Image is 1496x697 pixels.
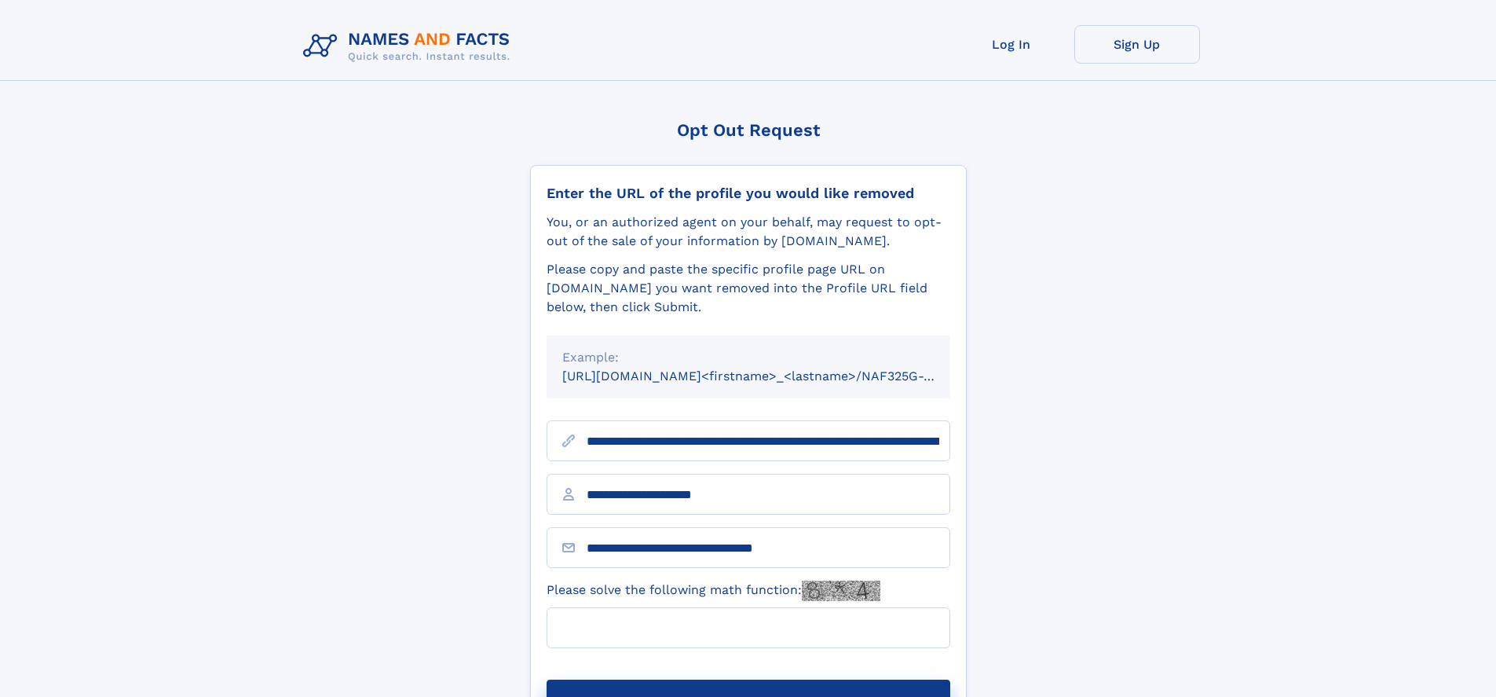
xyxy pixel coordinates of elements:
div: Enter the URL of the profile you would like removed [547,185,950,202]
img: Logo Names and Facts [297,25,523,68]
div: Please copy and paste the specific profile page URL on [DOMAIN_NAME] you want removed into the Pr... [547,260,950,317]
div: Opt Out Request [530,120,967,140]
a: Log In [949,25,1074,64]
div: Example: [562,348,935,367]
div: You, or an authorized agent on your behalf, may request to opt-out of the sale of your informatio... [547,213,950,251]
a: Sign Up [1074,25,1200,64]
small: [URL][DOMAIN_NAME]<firstname>_<lastname>/NAF325G-xxxxxxxx [562,369,980,383]
label: Please solve the following math function: [547,581,880,601]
